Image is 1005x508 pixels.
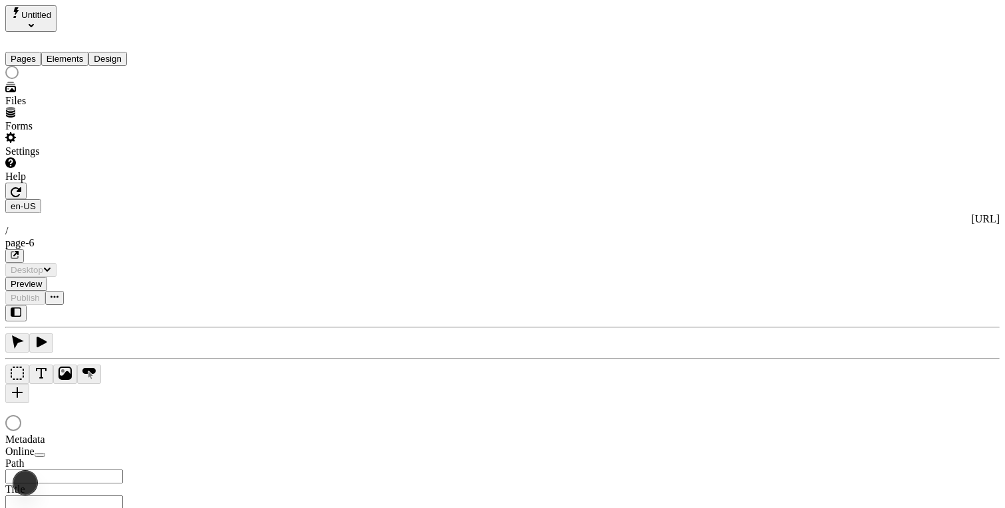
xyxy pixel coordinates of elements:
[5,291,45,305] button: Publish
[5,5,56,32] button: Select site
[11,293,40,303] span: Publish
[5,52,41,66] button: Pages
[5,446,35,457] span: Online
[11,279,42,289] span: Preview
[5,95,165,107] div: Files
[11,201,36,211] span: en-US
[88,52,127,66] button: Design
[5,277,47,291] button: Preview
[77,365,101,384] button: Button
[5,225,1000,237] div: /
[5,171,165,183] div: Help
[5,365,29,384] button: Box
[29,365,53,384] button: Text
[5,483,25,495] span: Title
[5,434,165,446] div: Metadata
[11,265,43,275] span: Desktop
[5,237,1000,249] div: page-6
[41,52,89,66] button: Elements
[5,213,1000,225] div: [URL]
[53,365,77,384] button: Image
[21,10,51,20] span: Untitled
[5,263,56,277] button: Desktop
[5,199,41,213] button: Open locale picker
[5,120,165,132] div: Forms
[5,145,165,157] div: Settings
[5,458,24,469] span: Path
